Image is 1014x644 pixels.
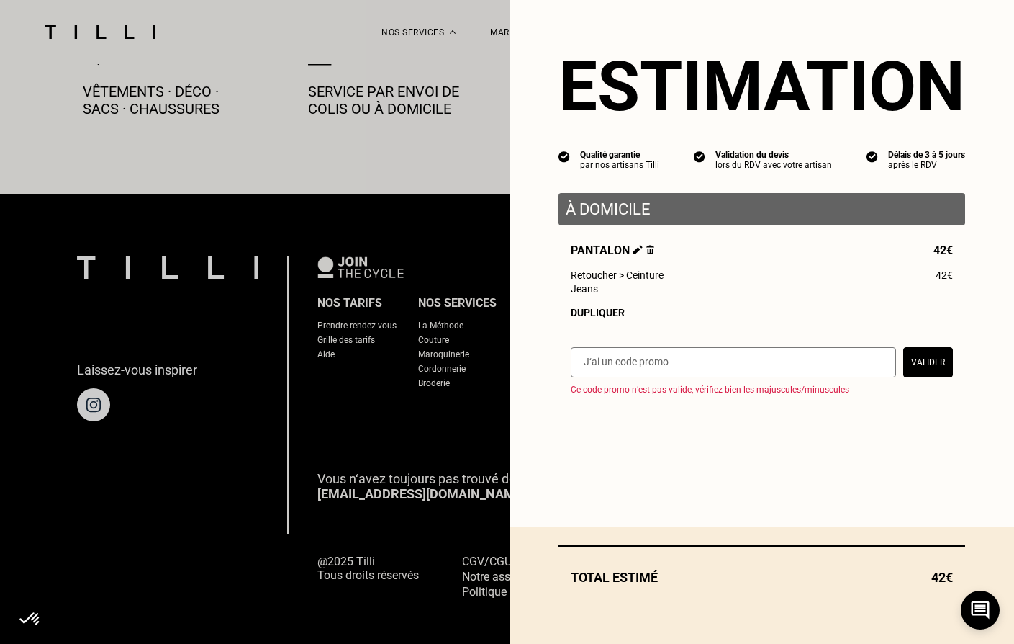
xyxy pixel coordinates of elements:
[888,150,965,160] div: Délais de 3 à 5 jours
[558,46,965,127] section: Estimation
[566,200,958,218] p: À domicile
[646,245,654,254] img: Supprimer
[715,160,832,170] div: lors du RDV avec votre artisan
[866,150,878,163] img: icon list info
[694,150,705,163] img: icon list info
[571,283,598,295] span: Jeans
[571,243,654,257] span: Pantalon
[571,307,953,318] div: Dupliquer
[580,150,659,160] div: Qualité garantie
[558,150,570,163] img: icon list info
[933,243,953,257] span: 42€
[558,570,965,585] div: Total estimé
[903,347,953,377] button: Valider
[571,347,896,377] input: J‘ai un code promo
[571,385,965,395] p: Ce code promo n’est pas valide, vérifiez bien les majuscules/minuscules
[888,160,965,170] div: après le RDV
[715,150,832,160] div: Validation du devis
[633,245,643,254] img: Éditer
[931,570,953,585] span: 42€
[571,269,664,281] span: Retoucher > Ceinture
[936,269,953,281] span: 42€
[580,160,659,170] div: par nos artisans Tilli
